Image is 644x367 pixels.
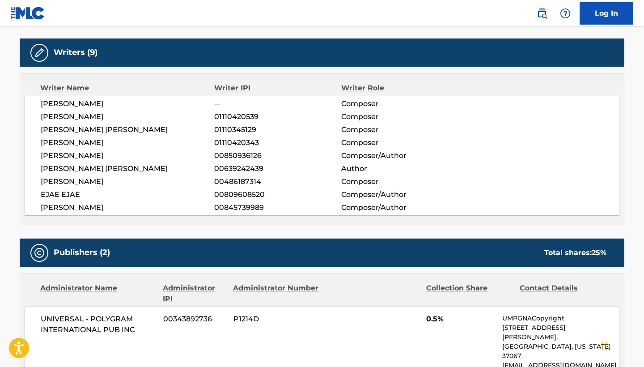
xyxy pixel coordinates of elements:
span: 00343892736 [163,314,227,324]
div: Writer Role [341,83,457,94]
span: 00850936126 [214,150,341,161]
span: Composer/Author [341,150,457,161]
span: 00845739989 [214,202,341,213]
span: 00486187314 [214,176,341,187]
div: Writer IPI [214,83,342,94]
span: [PERSON_NAME] [41,176,214,187]
p: [GEOGRAPHIC_DATA], [US_STATE] 37067 [502,342,619,361]
span: Composer [341,176,457,187]
span: 0.5% [426,314,496,324]
div: Help [556,4,574,22]
span: Author [341,163,457,174]
span: Composer [341,124,457,135]
h5: Publishers (2) [54,248,110,258]
div: Arrastrar [602,333,607,360]
span: Composer [341,111,457,122]
span: UNIVERSAL - POLYGRAM INTERNATIONAL PUB INC [41,314,157,335]
div: Administrator IPI [163,283,226,304]
div: Writer Name [40,83,214,94]
span: [PERSON_NAME] [41,202,214,213]
div: Widget de chat [599,324,644,367]
h5: Writers (9) [54,47,97,58]
span: Composer/Author [341,189,457,200]
span: [PERSON_NAME] [41,98,214,109]
span: [PERSON_NAME] [41,150,214,161]
img: Writers [34,47,45,58]
span: EJAE EJAE [41,189,214,200]
img: Publishers [34,248,45,258]
span: [PERSON_NAME] [PERSON_NAME] [41,124,214,135]
div: Contact Details [520,283,606,304]
img: search [537,8,547,19]
p: [STREET_ADDRESS][PERSON_NAME], [502,323,619,342]
span: Composer/Author [341,202,457,213]
span: 01110420539 [214,111,341,122]
span: 01110345129 [214,124,341,135]
div: Total shares: [544,248,606,258]
img: MLC Logo [11,7,45,20]
div: Administrator Name [40,283,156,304]
span: 01110420343 [214,137,341,148]
p: UMPGNACopyright [502,314,619,323]
img: help [560,8,571,19]
a: Public Search [533,4,551,22]
span: 00639242439 [214,163,341,174]
span: [PERSON_NAME] [41,137,214,148]
div: Collection Share [426,283,513,304]
span: P1214D [233,314,320,324]
span: 25 % [592,248,606,257]
span: -- [214,98,341,109]
iframe: Chat Widget [599,324,644,367]
span: 00809608520 [214,189,341,200]
a: Log In [580,2,633,25]
span: [PERSON_NAME] [41,111,214,122]
span: Composer [341,137,457,148]
div: Administrator Number [233,283,320,304]
span: Composer [341,98,457,109]
span: [PERSON_NAME] [PERSON_NAME] [41,163,214,174]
